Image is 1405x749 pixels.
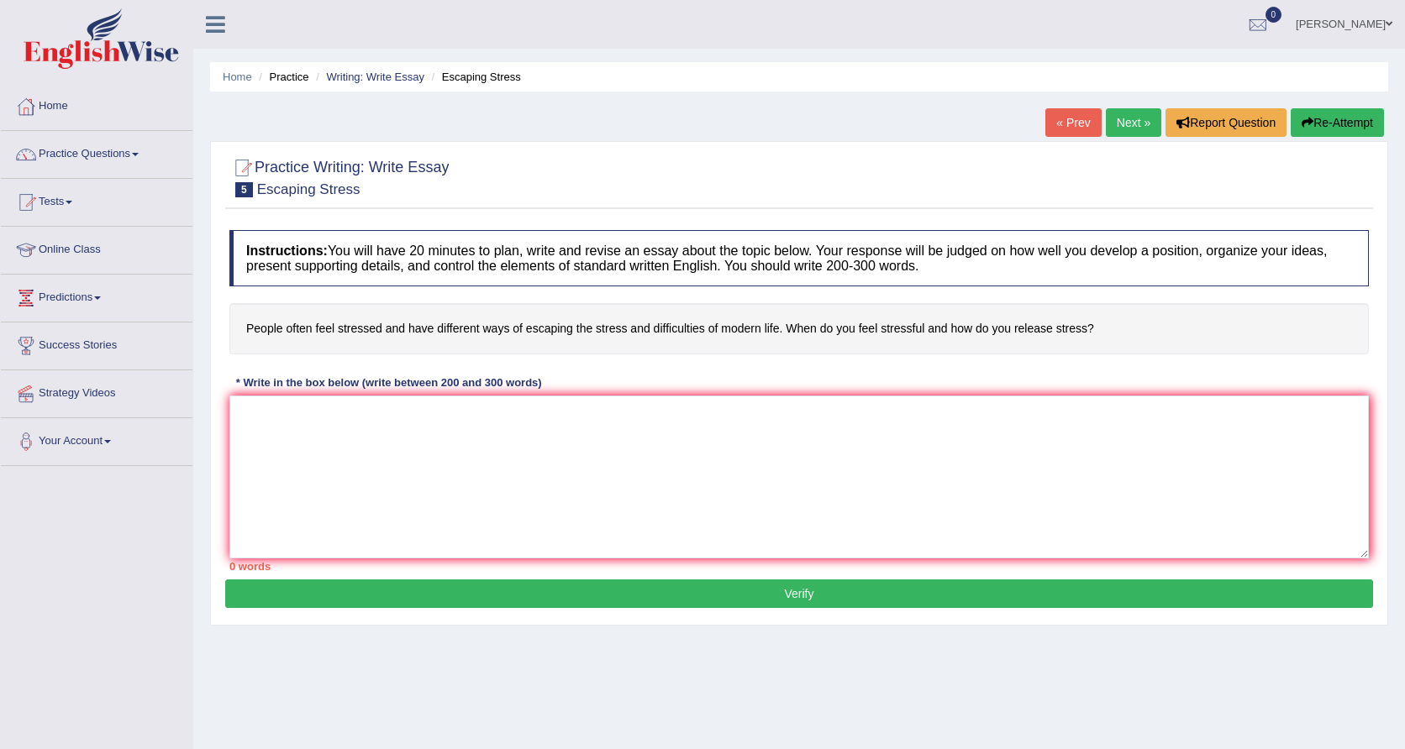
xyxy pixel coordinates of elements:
[1,227,192,269] a: Online Class
[1,179,192,221] a: Tests
[1266,7,1282,23] span: 0
[1,131,192,173] a: Practice Questions
[1166,108,1287,137] button: Report Question
[1,83,192,125] a: Home
[229,230,1369,286] h4: You will have 20 minutes to plan, write and revise an essay about the topic below. Your response ...
[229,375,548,391] div: * Write in the box below (write between 200 and 300 words)
[1,418,192,460] a: Your Account
[1106,108,1161,137] a: Next »
[246,244,328,258] b: Instructions:
[428,69,521,85] li: Escaping Stress
[1291,108,1384,137] button: Re-Attempt
[225,579,1373,608] button: Verify
[255,69,308,85] li: Practice
[257,181,360,197] small: Escaping Stress
[229,155,449,197] h2: Practice Writing: Write Essay
[1045,108,1101,137] a: « Prev
[223,71,252,83] a: Home
[1,275,192,317] a: Predictions
[229,303,1369,354] h4: People often feel stressed and have different ways of escaping the stress and difficulties of mod...
[229,558,1369,574] div: 0 words
[1,322,192,364] a: Success Stories
[1,370,192,412] a: Strategy Videos
[326,71,424,83] a: Writing: Write Essay
[235,182,253,197] span: 5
